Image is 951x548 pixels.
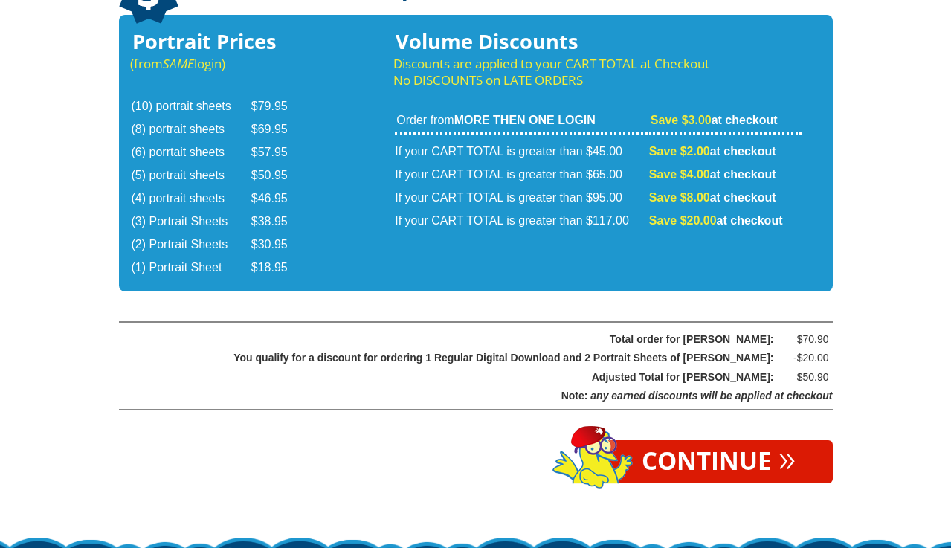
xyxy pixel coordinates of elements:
td: If your CART TOTAL is greater than $95.00 [395,187,648,209]
span: Save $8.00 [649,191,710,204]
td: (4) portrait sheets [132,188,250,210]
td: (1) Portrait Sheet [132,257,250,279]
td: $69.95 [251,119,306,141]
div: Adjusted Total for [PERSON_NAME]: [157,368,774,387]
td: $57.95 [251,142,306,164]
h3: Volume Discounts [393,33,802,50]
td: (5) portrait sheets [132,165,250,187]
span: any earned discounts will be applied at checkout [590,390,832,402]
div: $50.90 [784,368,829,387]
td: $18.95 [251,257,306,279]
td: $50.95 [251,165,306,187]
span: Note: [561,390,588,402]
span: Save $20.00 [649,214,717,227]
strong: at checkout [651,114,778,126]
span: Save $4.00 [649,168,710,181]
div: -$20.00 [784,349,829,367]
span: » [778,449,796,465]
p: Discounts are applied to your CART TOTAL at Checkout No DISCOUNTS on LATE ORDERS [393,56,802,88]
strong: at checkout [649,191,776,204]
strong: at checkout [649,168,776,181]
strong: at checkout [649,145,776,158]
div: $70.90 [784,330,829,349]
span: Save $3.00 [651,114,712,126]
td: (2) Portrait Sheets [132,234,250,256]
div: You qualify for a discount for ordering 1 Regular Digital Download and 2 Portrait Sheets of [PERS... [157,349,774,367]
td: If your CART TOTAL is greater than $117.00 [395,210,648,232]
td: (10) portrait sheets [132,96,250,117]
strong: MORE THEN ONE LOGIN [454,114,596,126]
td: $30.95 [251,234,306,256]
td: (8) portrait sheets [132,119,250,141]
td: If your CART TOTAL is greater than $45.00 [395,136,648,163]
span: Save $2.00 [649,145,710,158]
td: $46.95 [251,188,306,210]
a: Continue» [605,440,833,483]
strong: at checkout [649,214,783,227]
td: If your CART TOTAL is greater than $65.00 [395,164,648,186]
p: (from login) [130,56,308,72]
em: SAME [163,55,194,72]
td: $38.95 [251,211,306,233]
h3: Portrait Prices [130,33,308,50]
td: Order from [395,112,648,135]
td: (6) porrtait sheets [132,142,250,164]
td: (3) Portrait Sheets [132,211,250,233]
div: Total order for [PERSON_NAME]: [157,330,774,349]
td: $79.95 [251,96,306,117]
